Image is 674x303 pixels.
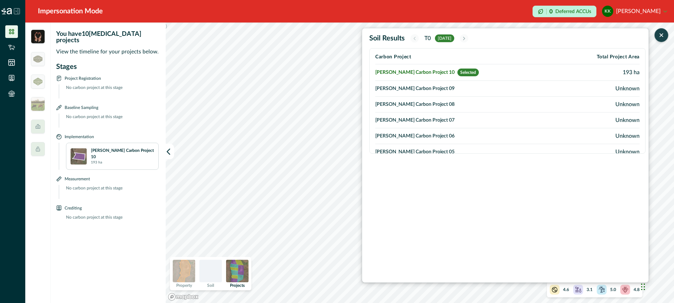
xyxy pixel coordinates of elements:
[65,75,101,82] p: Project Registration
[176,283,192,288] p: Property
[173,260,195,282] img: property preview
[62,114,159,128] p: No carbon project at this stage
[424,34,431,43] p: T0
[375,50,562,64] th: Carbon Project
[62,84,159,98] p: No carbon project at this stage
[369,34,405,43] h2: Soil Results
[56,31,161,44] p: You have 10 [MEDICAL_DATA] projects
[562,50,640,64] th: Total Project Area
[65,104,98,111] p: Baseline Sampling
[634,286,640,293] p: 4.8
[62,214,159,228] p: No carbon project at this stage
[375,64,562,81] td: [PERSON_NAME] Carbon Project 10
[562,97,640,112] td: Unknown
[33,78,42,85] img: greenham_never_ever-a684a177.png
[641,276,645,297] div: Drag
[91,160,102,165] p: 193 ha
[375,128,562,144] td: [PERSON_NAME] Carbon Project 06
[375,112,562,128] td: [PERSON_NAME] Carbon Project 07
[375,144,562,160] td: [PERSON_NAME] Carbon Project 05
[31,97,45,111] img: insight_readygraze-175b0a17.jpg
[65,205,82,211] p: Crediting
[31,30,45,44] img: insight_carbon-b2bd3813.png
[375,97,562,112] td: [PERSON_NAME] Carbon Project 08
[168,293,199,301] a: Mapbox logo
[457,69,479,76] span: Selected
[562,64,640,81] td: 193 ha
[562,81,640,97] td: Unknown
[65,133,94,140] p: Implementation
[639,269,674,303] iframe: Chat Widget
[375,81,562,97] td: [PERSON_NAME] Carbon Project 09
[166,22,674,303] canvas: Map
[33,56,42,63] img: greenham_logo-5a2340bd.png
[562,144,640,160] td: Unknown
[71,148,87,165] img: 8AAAAASUVORK5CYII=
[602,3,667,20] button: Kate Kirk[PERSON_NAME]
[38,6,103,17] div: Impersonation Mode
[56,48,161,56] p: View the timeline for your projects below.
[91,147,154,160] p: [PERSON_NAME] Carbon Project 10
[56,62,159,72] p: Stages
[562,112,640,128] td: Unknown
[562,128,640,144] td: Unknown
[435,34,454,42] span: [DATE]
[62,185,159,199] p: No carbon project at this stage
[226,260,249,282] img: projects preview
[230,283,245,288] p: Projects
[610,286,616,293] p: 5.0
[555,9,591,14] p: Deferred ACCUs
[1,8,12,14] img: Logo
[65,175,90,182] p: Measurement
[587,286,593,293] p: 3.1
[549,9,553,14] p: 0
[563,286,569,293] p: 4.6
[207,283,214,288] p: Soil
